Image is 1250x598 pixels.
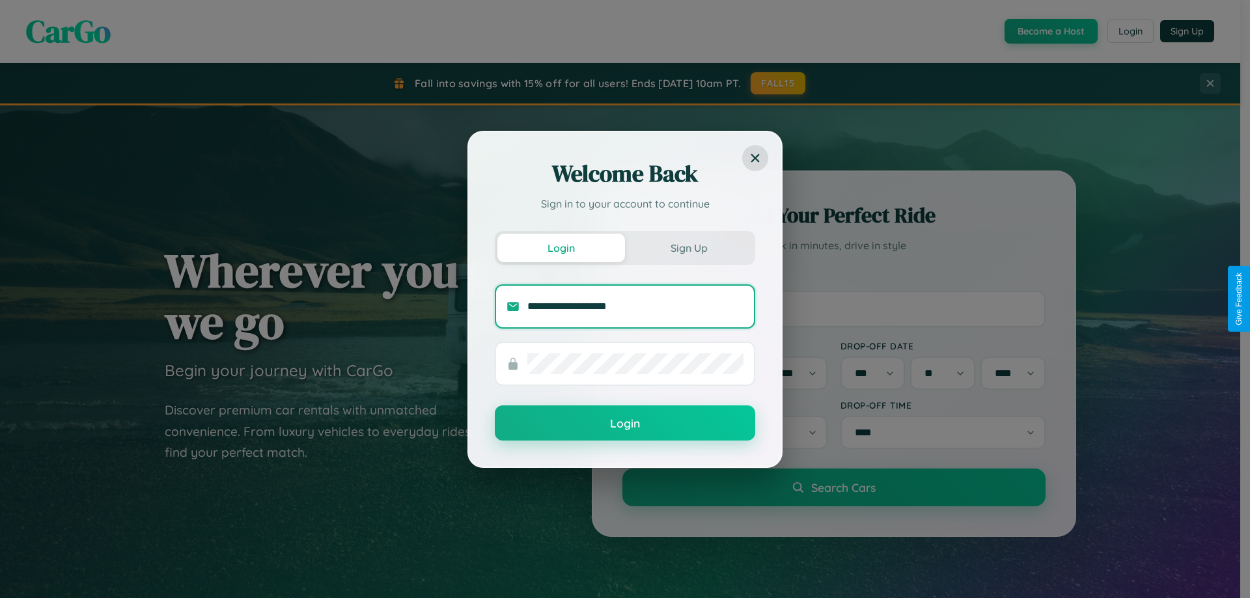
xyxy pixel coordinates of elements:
[495,405,755,441] button: Login
[625,234,753,262] button: Sign Up
[497,234,625,262] button: Login
[1234,273,1243,325] div: Give Feedback
[495,196,755,211] p: Sign in to your account to continue
[495,158,755,189] h2: Welcome Back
